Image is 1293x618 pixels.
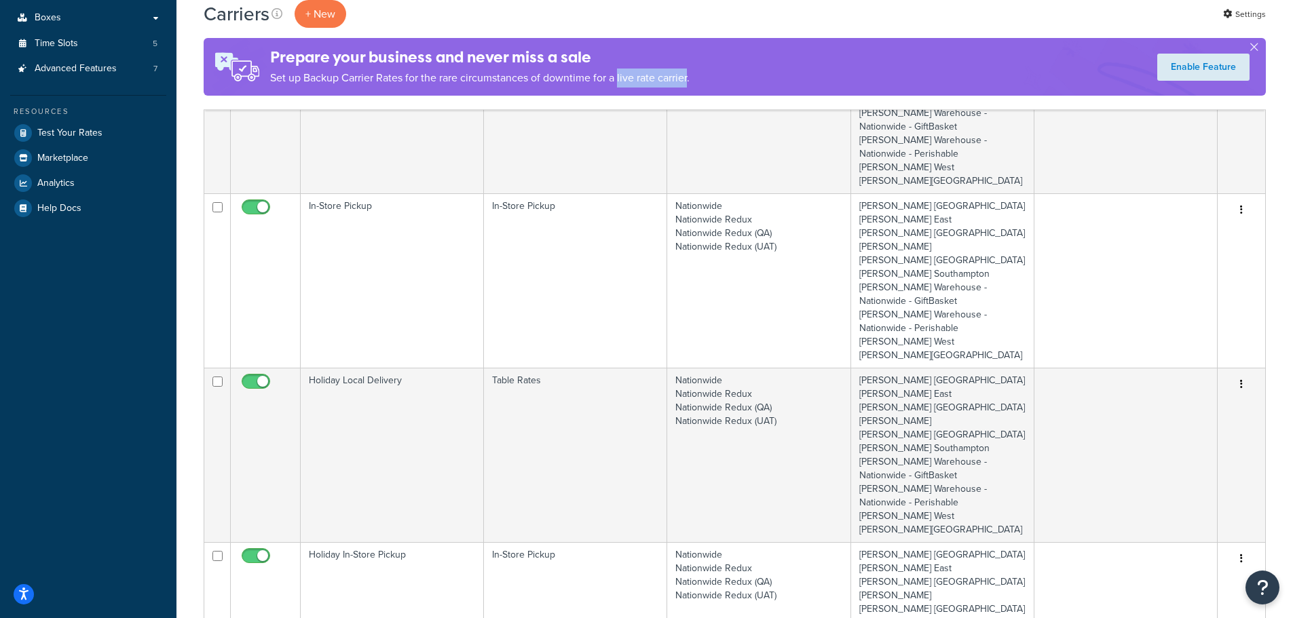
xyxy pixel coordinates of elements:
[10,5,166,31] a: Boxes
[667,368,850,542] td: Nationwide Nationwide Redux Nationwide Redux (QA) Nationwide Redux (UAT)
[484,368,667,542] td: Table Rates
[35,63,117,75] span: Advanced Features
[667,193,850,368] td: Nationwide Nationwide Redux Nationwide Redux (QA) Nationwide Redux (UAT)
[35,38,78,50] span: Time Slots
[37,203,81,214] span: Help Docs
[1157,54,1250,81] a: Enable Feature
[270,69,690,88] p: Set up Backup Carrier Rates for the rare circumstances of downtime for a live rate carrier.
[484,193,667,368] td: In-Store Pickup
[10,196,166,220] a: Help Docs
[1223,5,1266,24] a: Settings
[10,31,166,56] li: Time Slots
[35,12,61,24] span: Boxes
[10,146,166,170] a: Marketplace
[153,63,157,75] span: 7
[10,106,166,117] div: Resources
[153,38,157,50] span: 5
[10,121,166,145] a: Test Your Rates
[270,46,690,69] h4: Prepare your business and never miss a sale
[10,171,166,195] a: Analytics
[37,178,75,189] span: Analytics
[204,1,269,27] h1: Carriers
[10,56,166,81] a: Advanced Features 7
[10,31,166,56] a: Time Slots 5
[37,128,102,139] span: Test Your Rates
[1245,571,1279,604] button: Open Resource Center
[301,368,484,542] td: Holiday Local Delivery
[37,153,88,164] span: Marketplace
[301,193,484,368] td: In-Store Pickup
[204,38,270,96] img: ad-rules-rateshop-fe6ec290ccb7230408bd80ed9643f0289d75e0ffd9eb532fc0e269fcd187b520.png
[851,193,1034,368] td: [PERSON_NAME] [GEOGRAPHIC_DATA] [PERSON_NAME] East [PERSON_NAME] [GEOGRAPHIC_DATA][PERSON_NAME] [...
[10,56,166,81] li: Advanced Features
[851,368,1034,542] td: [PERSON_NAME] [GEOGRAPHIC_DATA] [PERSON_NAME] East [PERSON_NAME] [GEOGRAPHIC_DATA][PERSON_NAME] [...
